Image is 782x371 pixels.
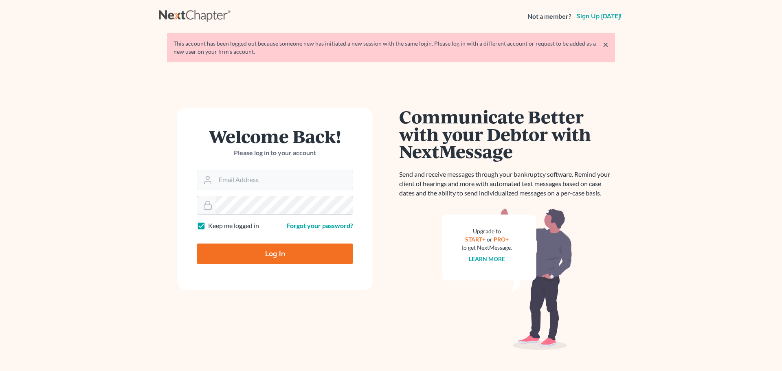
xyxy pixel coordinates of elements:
[575,13,623,20] a: Sign up [DATE]!
[494,236,509,243] a: PRO+
[287,222,353,229] a: Forgot your password?
[399,108,615,160] h1: Communicate Better with your Debtor with NextMessage
[399,170,615,198] p: Send and receive messages through your bankruptcy software. Remind your client of hearings and mo...
[197,148,353,158] p: Please log in to your account
[461,244,512,252] div: to get NextMessage.
[461,227,512,235] div: Upgrade to
[197,127,353,145] h1: Welcome Back!
[469,255,505,262] a: Learn more
[527,12,571,21] strong: Not a member?
[197,244,353,264] input: Log In
[208,221,259,231] label: Keep me logged in
[487,236,492,243] span: or
[465,236,485,243] a: START+
[442,208,572,350] img: nextmessage_bg-59042aed3d76b12b5cd301f8e5b87938c9018125f34e5fa2b7a6b67550977c72.svg
[603,40,608,49] a: ×
[174,40,608,56] div: This account has been logged out because someone new has initiated a new session with the same lo...
[215,171,353,189] input: Email Address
